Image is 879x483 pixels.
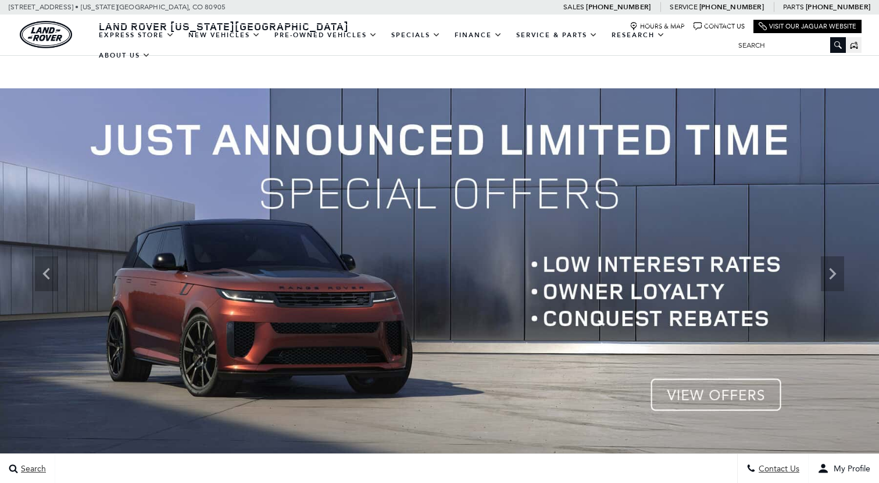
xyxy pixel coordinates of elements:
button: user-profile-menu [809,454,879,483]
input: Search [730,38,846,52]
span: Contact Us [756,464,799,474]
a: Finance [448,25,509,45]
a: land-rover [20,21,72,48]
nav: Main Navigation [92,25,730,66]
a: Land Rover [US_STATE][GEOGRAPHIC_DATA] [92,19,356,33]
span: Parts [783,3,804,11]
img: Land Rover [20,21,72,48]
span: Service [670,3,697,11]
a: Service & Parts [509,25,605,45]
span: Search [18,464,46,474]
a: [PHONE_NUMBER] [699,2,764,12]
a: Hours & Map [630,22,685,31]
a: EXPRESS STORE [92,25,181,45]
a: Specials [384,25,448,45]
a: New Vehicles [181,25,267,45]
a: About Us [92,45,158,66]
span: Sales [563,3,584,11]
span: My Profile [829,464,870,474]
a: Research [605,25,672,45]
span: Land Rover [US_STATE][GEOGRAPHIC_DATA] [99,19,349,33]
a: [PHONE_NUMBER] [806,2,870,12]
a: Contact Us [694,22,745,31]
a: [STREET_ADDRESS] • [US_STATE][GEOGRAPHIC_DATA], CO 80905 [9,3,226,11]
a: Visit Our Jaguar Website [759,22,856,31]
a: Pre-Owned Vehicles [267,25,384,45]
a: [PHONE_NUMBER] [586,2,651,12]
